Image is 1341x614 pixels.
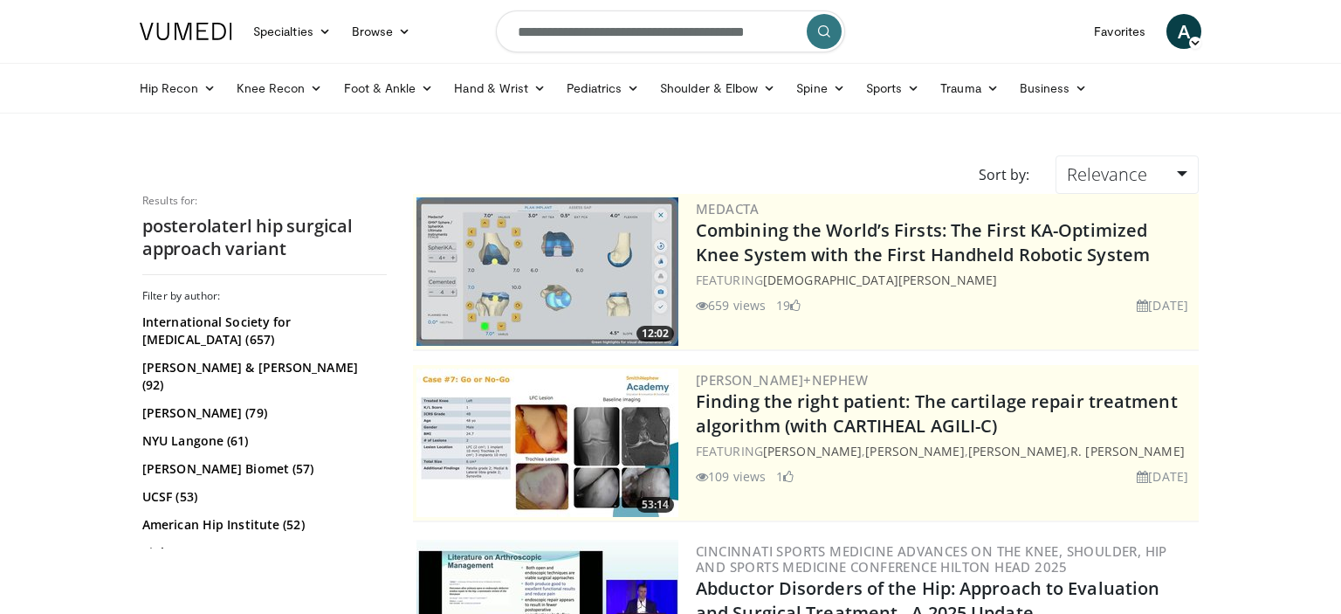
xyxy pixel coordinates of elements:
[1083,14,1156,49] a: Favorites
[142,314,382,348] a: International Society for [MEDICAL_DATA] (657)
[696,390,1178,438] a: Finding the right patient: The cartilage repair treatment algorithm (with CARTIHEAL AGILI-C)
[142,215,387,260] h2: posterolaterl hip surgical approach variant
[763,443,862,459] a: [PERSON_NAME]
[416,369,678,517] img: 2894c166-06ea-43da-b75e-3312627dae3b.300x170_q85_crop-smart_upscale.jpg
[696,218,1150,266] a: Combining the World’s Firsts: The First KA-Optimized Knee System with the First Handheld Robotic ...
[865,443,964,459] a: [PERSON_NAME]
[1056,155,1199,194] a: Relevance
[1009,71,1098,106] a: Business
[556,71,650,106] a: Pediatrics
[334,71,444,106] a: Foot & Ankle
[416,197,678,346] img: aaf1b7f9-f888-4d9f-a252-3ca059a0bd02.300x170_q85_crop-smart_upscale.jpg
[142,488,382,506] a: UCSF (53)
[142,289,387,303] h3: Filter by author:
[142,194,387,208] p: Results for:
[444,71,556,106] a: Hand & Wrist
[636,326,674,341] span: 12:02
[1137,296,1188,314] li: [DATE]
[696,467,766,486] li: 109 views
[696,371,868,389] a: [PERSON_NAME]+Nephew
[243,14,341,49] a: Specialties
[786,71,855,106] a: Spine
[496,10,845,52] input: Search topics, interventions
[142,404,382,422] a: [PERSON_NAME] (79)
[142,544,382,562] a: Link . (43)
[140,23,232,40] img: VuMedi Logo
[930,71,1009,106] a: Trauma
[142,460,382,478] a: [PERSON_NAME] Biomet (57)
[341,14,422,49] a: Browse
[142,516,382,534] a: American Hip Institute (52)
[636,497,674,513] span: 53:14
[1070,443,1185,459] a: R. [PERSON_NAME]
[142,359,382,394] a: [PERSON_NAME] & [PERSON_NAME] (92)
[696,296,766,314] li: 659 views
[416,197,678,346] a: 12:02
[966,155,1042,194] div: Sort by:
[142,432,382,450] a: NYU Langone (61)
[696,200,760,217] a: Medacta
[129,71,226,106] a: Hip Recon
[776,296,801,314] li: 19
[696,271,1195,289] div: FEATURING
[696,542,1167,576] a: Cincinnati Sports Medicine Advances on the Knee, Shoulder, Hip and Sports Medicine Conference Hil...
[1166,14,1201,49] a: A
[763,272,997,288] a: [DEMOGRAPHIC_DATA][PERSON_NAME]
[1067,162,1147,186] span: Relevance
[650,71,786,106] a: Shoulder & Elbow
[776,467,794,486] li: 1
[856,71,931,106] a: Sports
[696,442,1195,460] div: FEATURING , , ,
[226,71,334,106] a: Knee Recon
[968,443,1067,459] a: [PERSON_NAME]
[416,369,678,517] a: 53:14
[1137,467,1188,486] li: [DATE]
